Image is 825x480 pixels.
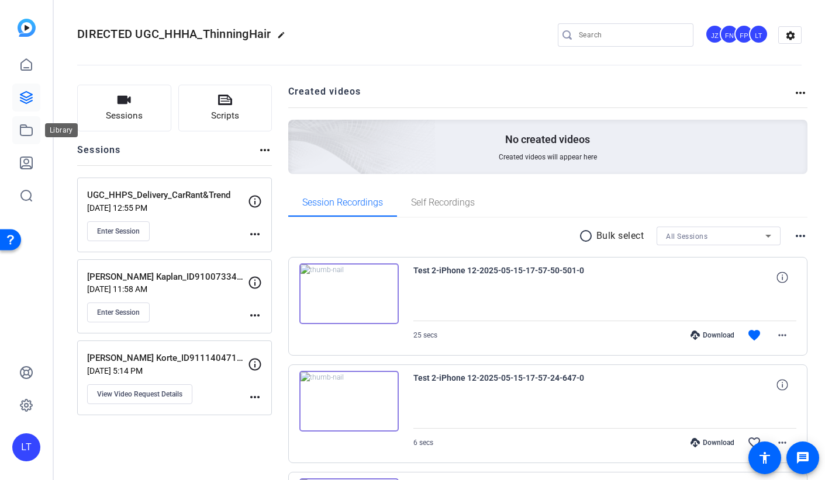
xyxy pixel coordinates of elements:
button: View Video Request Details [87,384,192,404]
mat-icon: more_horiz [248,308,262,322]
button: Sessions [77,85,171,131]
button: Enter Session [87,221,150,241]
div: JZ [705,25,724,44]
span: Enter Session [97,227,140,236]
button: Scripts [178,85,272,131]
p: [PERSON_NAME] Kaplan_ID9100733407_CP [87,270,248,284]
p: [DATE] 5:14 PM [87,366,248,375]
p: UGC_HHPS_Delivery_CarRant&Trend [87,189,248,202]
mat-icon: settings [779,27,802,44]
span: Enter Session [97,308,140,317]
div: FN [720,25,739,44]
mat-icon: favorite_border [747,436,761,450]
mat-icon: more_horiz [248,227,262,241]
span: Session Recordings [302,198,383,207]
span: Test 2-iPhone 12-2025-05-15-17-57-50-501-0 [413,263,630,291]
p: [DATE] 11:58 AM [87,284,248,294]
mat-icon: more_horiz [775,436,789,450]
input: Search [579,28,684,42]
span: Self Recordings [411,198,475,207]
mat-icon: message [796,451,810,465]
ngx-avatar: Juan Zamparini [705,25,726,45]
mat-icon: accessibility [758,451,772,465]
ngx-avatar: Lucía Talevi [749,25,769,45]
div: FP [734,25,754,44]
h2: Created videos [288,85,794,107]
span: Scripts [211,109,239,123]
div: LT [749,25,768,44]
mat-icon: more_horiz [793,86,807,100]
img: Creted videos background [157,4,436,258]
ngx-avatar: Flor Poggi [734,25,755,45]
span: 25 secs [413,331,437,339]
mat-icon: more_horiz [248,390,262,404]
div: Download [685,331,740,340]
p: [PERSON_NAME] Korte_ID9111404712_VR [87,352,248,365]
img: thumb-nail [299,371,399,432]
div: Download [685,438,740,447]
img: blue-gradient.svg [18,19,36,37]
mat-icon: more_horiz [793,229,807,243]
h2: Sessions [77,143,121,165]
span: 6 secs [413,439,433,447]
span: Sessions [106,109,143,123]
img: thumb-nail [299,263,399,324]
span: All Sessions [666,232,707,241]
mat-icon: favorite [747,328,761,342]
span: DIRECTED UGC_HHHA_ThinningHair [77,27,271,41]
div: LT [12,433,40,461]
p: Bulk select [596,229,644,243]
mat-icon: radio_button_unchecked [579,229,596,243]
span: Created videos will appear here [499,152,597,162]
mat-icon: edit [277,31,291,45]
mat-icon: more_horiz [258,143,272,157]
button: Enter Session [87,302,150,322]
div: Library [45,123,78,137]
span: Test 2-iPhone 12-2025-05-15-17-57-24-647-0 [413,371,630,399]
mat-icon: more_horiz [775,328,789,342]
p: [DATE] 12:55 PM [87,203,248,213]
ngx-avatar: Fernando Navarrete [720,25,740,45]
span: View Video Request Details [97,389,182,399]
p: No created videos [505,133,590,147]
